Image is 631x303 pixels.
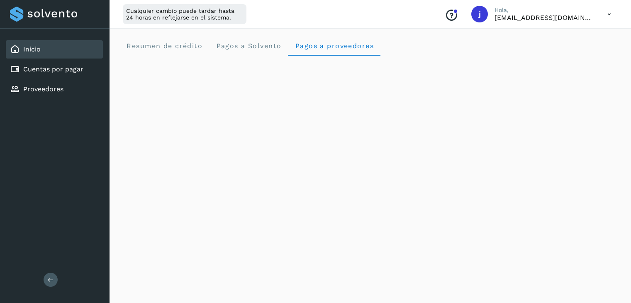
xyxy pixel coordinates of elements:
[23,45,41,53] a: Inicio
[216,42,281,50] span: Pagos a Solvento
[123,4,246,24] div: Cualquier cambio puede tardar hasta 24 horas en reflejarse en el sistema.
[295,42,374,50] span: Pagos a proveedores
[6,80,103,98] div: Proveedores
[23,65,83,73] a: Cuentas por pagar
[6,40,103,59] div: Inicio
[6,60,103,78] div: Cuentas por pagar
[495,7,594,14] p: Hola,
[23,85,63,93] a: Proveedores
[126,42,202,50] span: Resumen de crédito
[495,14,594,22] p: jrodriguez@kalapata.co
